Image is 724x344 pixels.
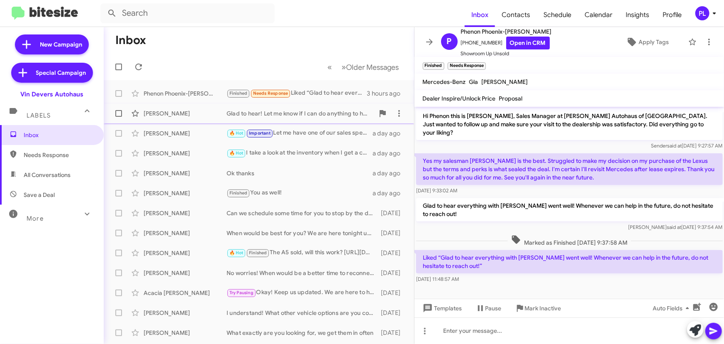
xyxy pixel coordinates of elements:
[461,49,552,58] span: Showroom Up Unsold
[416,198,723,221] p: Glad to hear everything with [PERSON_NAME] went well! Whenever we can help in the future, do not ...
[667,224,681,230] span: said at
[227,148,373,158] div: I take a look at the inventory when I get a chance.
[227,288,379,297] div: Okay! Keep us updated. We are here to help whenever is right for you.
[144,109,227,118] div: [PERSON_NAME]
[610,34,684,49] button: Apply Tags
[27,112,51,119] span: Labels
[628,224,722,230] span: [PERSON_NAME] [DATE] 9:37:54 AM
[227,128,373,138] div: Let me have one of our sales specialists look into the current market for your vehicle and reach ...
[24,151,94,159] span: Needs Response
[414,301,469,316] button: Templates
[373,129,407,138] div: a day ago
[229,91,248,96] span: Finished
[229,190,248,196] span: Finished
[379,229,407,237] div: [DATE]
[27,215,44,222] span: More
[100,3,275,23] input: Search
[229,290,254,295] span: Try Pausing
[144,249,227,257] div: [PERSON_NAME]
[144,149,227,157] div: [PERSON_NAME]
[482,78,528,86] span: [PERSON_NAME]
[423,78,466,86] span: Mercedes-Benz
[346,63,399,72] span: Older Messages
[469,78,478,86] span: Gla
[651,143,722,149] span: Sender [DATE] 9:27:57 AM
[373,189,407,197] div: a day ago
[469,301,508,316] button: Pause
[416,153,723,185] p: Yes my salesman [PERSON_NAME] is the best. Struggled to make my decision on my purchase of the Le...
[667,143,682,149] span: said at
[36,69,86,77] span: Special Campaign
[144,189,227,197] div: [PERSON_NAME]
[379,329,407,337] div: [DATE]
[144,129,227,138] div: [PERSON_NAME]
[379,269,407,277] div: [DATE]
[249,250,267,256] span: Finished
[227,109,374,118] div: Glad to hear! Let me know if I can do anything to help at this time.
[695,6,709,20] div: PL
[24,191,55,199] span: Save a Deal
[227,269,379,277] div: No worries! When would be a better time to reconnect?
[639,34,669,49] span: Apply Tags
[144,169,227,177] div: [PERSON_NAME]
[227,229,379,237] div: When would be best for you? We are here tonight until 8pm!
[342,62,346,72] span: »
[227,209,379,217] div: Can we schedule some time for you to stop by the dealership? We are extremely interested in your ...
[416,108,723,140] p: Hi Phenon this is [PERSON_NAME], Sales Manager at [PERSON_NAME] Autohaus of [GEOGRAPHIC_DATA]. Ju...
[229,150,244,156] span: 🔥 Hot
[379,209,407,217] div: [DATE]
[448,62,486,70] small: Needs Response
[423,62,444,70] small: Finished
[24,131,94,139] span: Inbox
[227,169,373,177] div: Ok thanks
[416,187,457,194] span: [DATE] 9:33:02 AM
[144,89,227,98] div: Phenon Phoenix-[PERSON_NAME]
[416,250,723,273] p: Liked “Glad to hear everything with [PERSON_NAME] went well! Whenever we can help in the future, ...
[229,250,244,256] span: 🔥 Hot
[227,88,367,98] div: Liked “Glad to hear everything with [PERSON_NAME] went well! Whenever we can help in the future, ...
[421,301,462,316] span: Templates
[653,301,692,316] span: Auto Fields
[227,188,373,198] div: You as well!
[144,329,227,337] div: [PERSON_NAME]
[40,40,82,49] span: New Campaign
[253,91,288,96] span: Needs Response
[656,3,688,27] a: Profile
[229,130,244,136] span: 🔥 Hot
[227,329,379,337] div: What exactly are you looking for, we get them in often
[485,301,502,316] span: Pause
[619,3,656,27] a: Insights
[227,248,379,258] div: The A5 sold, will this work? [URL][DOMAIN_NAME]
[379,309,407,317] div: [DATE]
[144,289,227,297] div: Acacia [PERSON_NAME]
[447,35,452,48] span: P
[373,169,407,177] div: a day ago
[465,3,495,27] a: Inbox
[688,6,715,20] button: PL
[373,149,407,157] div: a day ago
[249,130,271,136] span: Important
[495,3,537,27] a: Contacts
[323,59,337,76] button: Previous
[144,209,227,217] div: [PERSON_NAME]
[20,90,83,98] div: Vin Devers Autohaus
[537,3,578,27] span: Schedule
[337,59,404,76] button: Next
[144,269,227,277] div: [PERSON_NAME]
[144,309,227,317] div: [PERSON_NAME]
[323,59,404,76] nav: Page navigation example
[328,62,332,72] span: «
[507,235,631,247] span: Marked as Finished [DATE] 9:37:58 AM
[11,63,93,83] a: Special Campaign
[115,34,146,47] h1: Inbox
[379,289,407,297] div: [DATE]
[461,27,552,37] span: Phenon Phoenix-[PERSON_NAME]
[461,37,552,49] span: [PHONE_NUMBER]
[227,309,379,317] div: I understand! What other vehicle options are you considering?
[416,276,459,282] span: [DATE] 11:48:57 AM
[578,3,619,27] a: Calendar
